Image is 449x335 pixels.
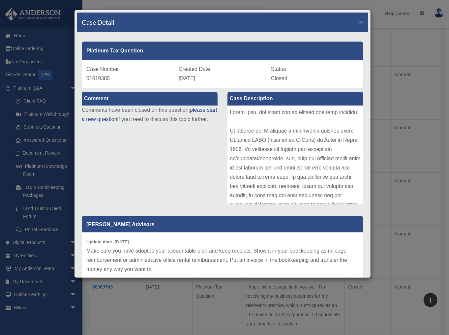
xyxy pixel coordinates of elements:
div: Platinum Tax Question [82,42,363,60]
span: [DATE] [179,76,195,81]
p: Comments have been closed on this question, if you need to discuss this topic further. [82,106,218,124]
span: Created Date [179,66,210,72]
span: 01019385 [86,76,110,81]
a: please start a new question [82,107,217,122]
h4: Case Detail [82,17,114,27]
label: Comment [82,92,218,106]
label: Case Description [227,92,363,106]
span: Case Number [86,66,119,72]
span: Status [271,66,286,72]
p: [PERSON_NAME] Advisors [82,216,363,232]
small: [DATE] [86,239,129,244]
span: × [359,18,363,26]
p: Make sure you have adopted your accountable plan and keep receipts. Show it in your bookkeeping a... [86,246,359,274]
b: Update date : [86,239,115,244]
button: Close [359,18,363,25]
div: Lorem Ipsu, dol sitam con ad elitsed doe temp incididu. Ut laboree dol M aliquae a minimvenia qui... [227,106,363,204]
span: Closed [271,76,287,81]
